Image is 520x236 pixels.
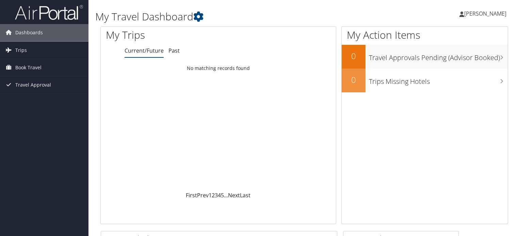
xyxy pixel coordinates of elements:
h3: Trips Missing Hotels [369,73,508,86]
a: 0Travel Approvals Pending (Advisor Booked) [342,45,508,69]
a: 0Trips Missing Hotels [342,69,508,92]
a: 3 [215,192,218,199]
h1: My Trips [106,28,233,42]
a: 4 [218,192,221,199]
a: Prev [197,192,209,199]
h3: Travel Approvals Pending (Advisor Booked) [369,50,508,62]
span: Book Travel [15,59,42,76]
span: [PERSON_NAME] [464,10,506,17]
h2: 0 [342,74,365,86]
a: Past [168,47,180,54]
a: 5 [221,192,224,199]
img: airportal-logo.png [15,4,83,20]
a: 1 [209,192,212,199]
a: Next [228,192,240,199]
h2: 0 [342,50,365,62]
a: [PERSON_NAME] [459,3,513,24]
a: 2 [212,192,215,199]
h1: My Action Items [342,28,508,42]
span: Dashboards [15,24,43,41]
td: No matching records found [101,62,336,74]
a: Current/Future [125,47,164,54]
h1: My Travel Dashboard [95,10,374,24]
span: … [224,192,228,199]
a: Last [240,192,250,199]
span: Trips [15,42,27,59]
span: Travel Approval [15,76,51,93]
a: First [186,192,197,199]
